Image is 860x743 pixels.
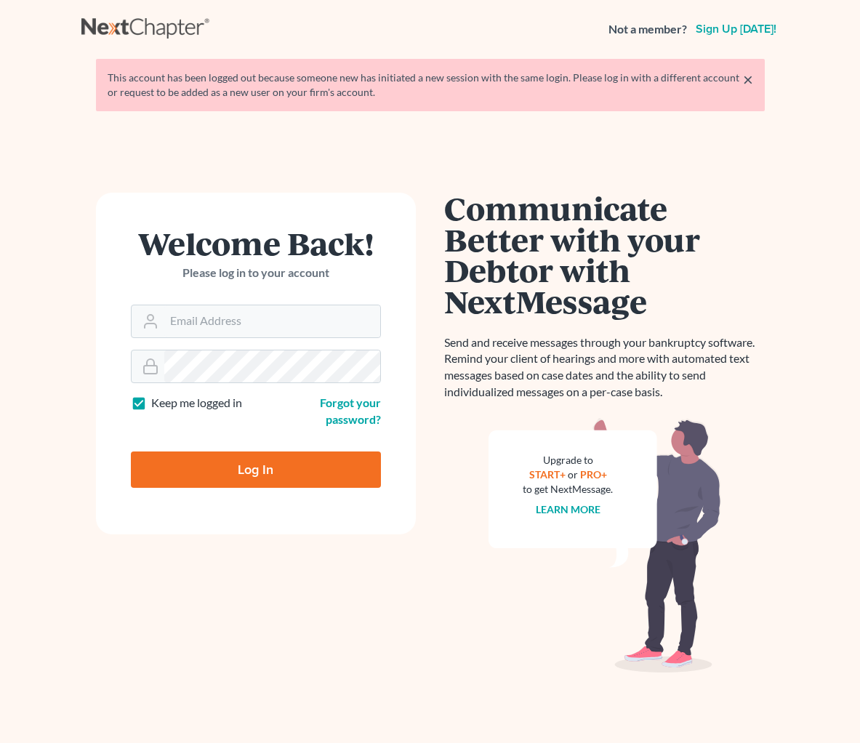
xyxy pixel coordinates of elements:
[445,193,765,317] h1: Communicate Better with your Debtor with NextMessage
[151,395,242,411] label: Keep me logged in
[523,453,614,467] div: Upgrade to
[131,451,381,488] input: Log In
[536,503,600,515] a: Learn more
[108,71,753,100] div: This account has been logged out because someone new has initiated a new session with the same lo...
[131,265,381,281] p: Please log in to your account
[693,23,779,35] a: Sign up [DATE]!
[743,71,753,88] a: ×
[523,482,614,497] div: to get NextMessage.
[489,418,721,672] img: nextmessage_bg-59042aed3d76b12b5cd301f8e5b87938c9018125f34e5fa2b7a6b67550977c72.svg
[320,395,381,426] a: Forgot your password?
[568,468,578,481] span: or
[164,305,380,337] input: Email Address
[529,468,566,481] a: START+
[580,468,607,481] a: PRO+
[608,21,687,38] strong: Not a member?
[445,334,765,401] p: Send and receive messages through your bankruptcy software. Remind your client of hearings and mo...
[131,228,381,259] h1: Welcome Back!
